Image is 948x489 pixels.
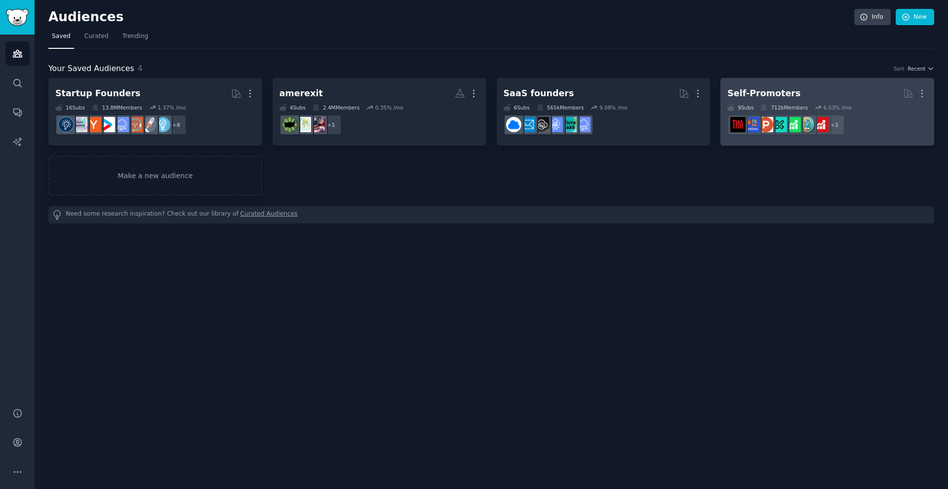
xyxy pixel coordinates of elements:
[58,117,74,132] img: Entrepreneurship
[548,117,563,132] img: SaaSSales
[296,117,311,132] img: IWantOut
[86,117,101,132] img: ycombinator
[279,104,306,111] div: 4 Sub s
[896,9,934,26] a: New
[813,117,829,132] img: youtubepromotion
[730,117,746,132] img: TestMyApp
[48,63,134,75] span: Your Saved Audiences
[84,32,109,41] span: Curated
[155,117,170,132] img: Entrepreneur
[48,29,74,49] a: Saved
[313,104,359,111] div: 2.4M Members
[908,65,925,72] span: Recent
[282,117,297,132] img: AmerExit
[561,117,577,132] img: microsaas
[72,117,87,132] img: indiehackers
[279,87,323,100] div: amerexit
[138,64,143,73] span: 4
[506,117,521,132] img: B2BSaaS
[100,117,115,132] img: startup
[122,32,148,41] span: Trending
[720,78,934,146] a: Self-Promoters9Subs712kMembers6.53% /mo+2youtubepromotionAppIdeasselfpromotionalphaandbetausersPr...
[744,117,759,132] img: betatests
[48,9,854,25] h2: Audiences
[786,117,801,132] img: selfpromotion
[504,87,574,100] div: SaaS founders
[760,104,808,111] div: 712k Members
[520,117,535,132] img: SaaS_Email_Marketing
[48,156,262,196] a: Make a new audience
[504,104,530,111] div: 6 Sub s
[534,117,549,132] img: NoCodeSaaS
[55,104,85,111] div: 16 Sub s
[158,104,186,111] div: 1.37 % /mo
[321,114,342,135] div: + 1
[48,206,934,224] div: Need some research inspiration? Check out our library of
[758,117,773,132] img: ProductHunters
[240,210,298,220] a: Curated Audiences
[727,104,753,111] div: 9 Sub s
[55,87,140,100] div: Startup Founders
[310,117,325,132] img: AmericanExpatsUK
[375,104,403,111] div: 0.35 % /mo
[599,104,628,111] div: 9.08 % /mo
[854,9,891,26] a: Info
[727,87,800,100] div: Self-Promoters
[52,32,71,41] span: Saved
[92,104,142,111] div: 13.8M Members
[824,104,852,111] div: 6.53 % /mo
[273,78,486,146] a: amerexit4Subs2.4MMembers0.35% /mo+1AmericanExpatsUKIWantOutAmerExit
[497,78,711,146] a: SaaS founders6Subs565kMembers9.08% /moSaaSmicrosaasSaaSSalesNoCodeSaaSSaaS_Email_MarketingB2BSaaS
[6,9,29,26] img: GummySearch logo
[824,114,845,135] div: + 2
[537,104,584,111] div: 565k Members
[127,117,143,132] img: EntrepreneurRideAlong
[799,117,815,132] img: AppIdeas
[114,117,129,132] img: SaaS
[575,117,591,132] img: SaaS
[166,114,187,135] div: + 8
[48,78,262,146] a: Startup Founders16Subs13.8MMembers1.37% /mo+8EntrepreneurstartupsEntrepreneurRideAlongSaaSstartup...
[908,65,934,72] button: Recent
[894,65,905,72] div: Sort
[141,117,157,132] img: startups
[772,117,787,132] img: alphaandbetausers
[119,29,152,49] a: Trending
[81,29,112,49] a: Curated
